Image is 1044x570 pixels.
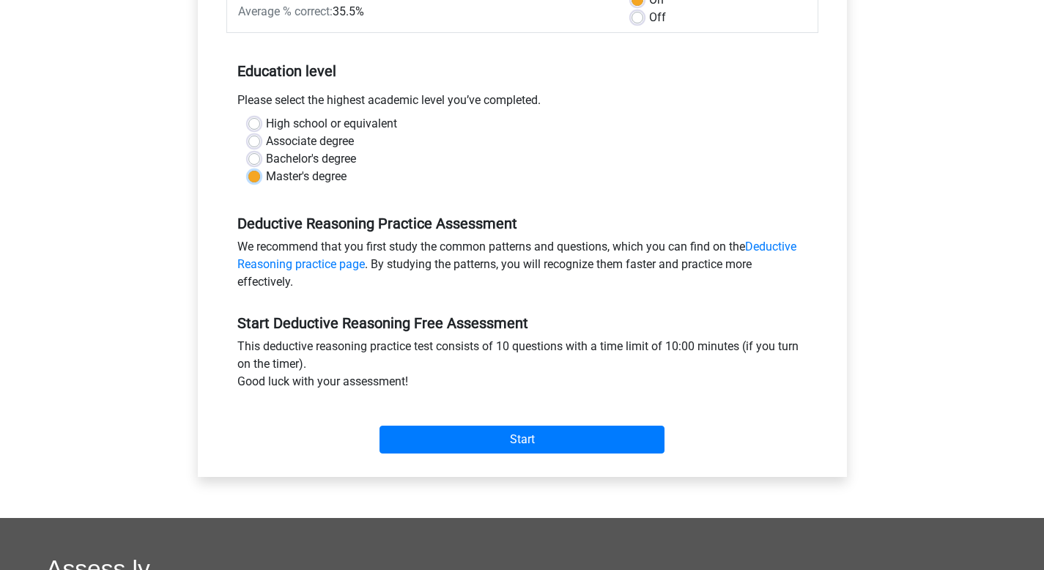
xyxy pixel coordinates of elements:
[266,133,354,150] label: Associate degree
[226,92,818,115] div: Please select the highest academic level you’ve completed.
[380,426,664,454] input: Start
[226,238,818,297] div: We recommend that you first study the common patterns and questions, which you can find on the . ...
[266,150,356,168] label: Bachelor's degree
[237,314,807,332] h5: Start Deductive Reasoning Free Assessment
[237,56,807,86] h5: Education level
[226,338,818,396] div: This deductive reasoning practice test consists of 10 questions with a time limit of 10:00 minute...
[266,168,347,185] label: Master's degree
[227,3,621,21] div: 35.5%
[266,115,397,133] label: High school or equivalent
[238,4,333,18] span: Average % correct:
[237,215,807,232] h5: Deductive Reasoning Practice Assessment
[649,9,666,26] label: Off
